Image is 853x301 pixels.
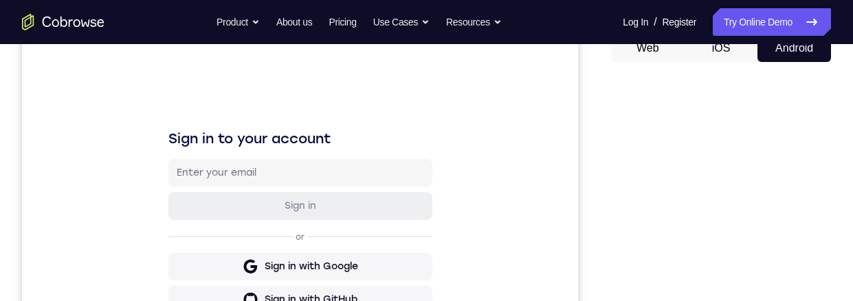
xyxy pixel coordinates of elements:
a: Try Online Demo [713,8,831,36]
button: iOS [685,34,758,62]
button: Product [217,8,260,36]
button: Web [611,34,685,62]
button: Android [757,34,831,62]
button: Use Cases [373,8,430,36]
div: Sign in with GitHub [243,258,335,272]
a: Register [663,8,696,36]
button: Sign in with Google [146,218,410,246]
div: Sign in with Google [243,225,336,239]
a: Pricing [329,8,356,36]
h1: Sign in to your account [146,94,410,114]
input: Enter your email [155,132,402,145]
button: Resources [446,8,502,36]
a: Log In [623,8,648,36]
p: or [271,197,285,208]
button: Sign in with GitHub [146,251,410,279]
span: / [654,14,656,30]
a: Go to the home page [22,14,104,30]
a: About us [276,8,312,36]
button: Sign in [146,158,410,185]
